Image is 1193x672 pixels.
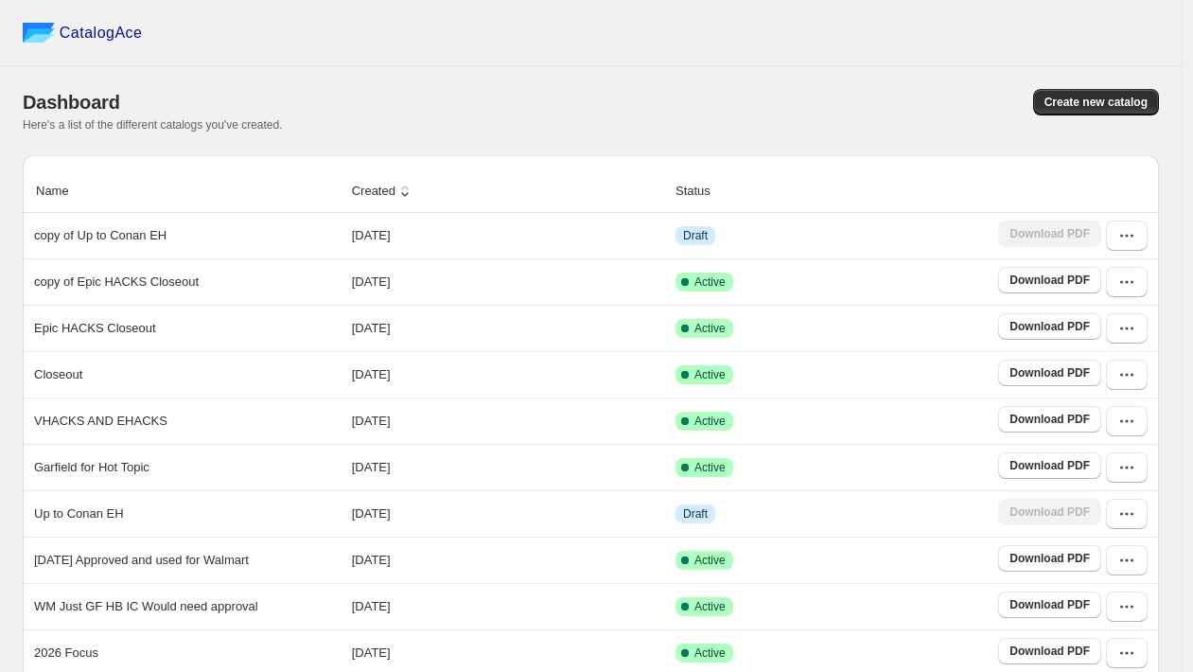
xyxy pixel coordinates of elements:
td: [DATE] [346,537,670,583]
td: [DATE] [346,398,670,444]
span: Download PDF [1009,597,1090,612]
p: VHACKS AND EHACKS [34,412,167,431]
a: Download PDF [998,638,1101,664]
button: Status [673,173,732,209]
p: Closeout [34,365,82,384]
span: Active [694,367,726,382]
td: [DATE] [346,305,670,351]
span: Download PDF [1009,273,1090,288]
span: Active [694,599,726,614]
span: Download PDF [1009,458,1090,473]
span: Active [694,460,726,475]
span: Active [694,553,726,568]
a: Download PDF [998,360,1101,386]
p: copy of Up to Conan EH [34,226,167,245]
p: [DATE] Approved and used for Walmart [34,551,249,570]
span: Download PDF [1009,319,1090,334]
span: Dashboard [23,92,120,113]
a: Download PDF [998,313,1101,340]
span: Here's a list of the different catalogs you've created. [23,118,283,132]
a: Download PDF [998,406,1101,433]
a: Download PDF [998,452,1101,479]
td: [DATE] [346,213,670,258]
button: Name [33,173,91,209]
span: Create new catalog [1044,95,1148,110]
p: Up to Conan EH [34,504,124,523]
a: Download PDF [998,592,1101,618]
p: 2026 Focus [34,644,98,663]
a: Download PDF [998,267,1101,293]
td: [DATE] [346,583,670,629]
span: Active [694,645,726,661]
span: Draft [683,506,708,522]
span: Download PDF [1009,412,1090,427]
span: Download PDF [1009,644,1090,659]
td: [DATE] [346,444,670,490]
p: WM Just GF HB IC Would need approval [34,597,258,616]
span: Active [694,414,726,429]
span: Download PDF [1009,551,1090,566]
button: Create new catalog [1033,89,1159,115]
td: [DATE] [346,258,670,305]
span: Draft [683,228,708,243]
p: Epic HACKS Closeout [34,319,156,338]
a: Download PDF [998,545,1101,572]
td: [DATE] [346,490,670,537]
button: Created [349,173,417,209]
img: catalog ace [23,23,55,43]
span: Active [694,274,726,290]
p: copy of Epic HACKS Closeout [34,273,199,292]
p: Garfield for Hot Topic [34,458,149,477]
span: CatalogAce [60,24,143,43]
span: Active [694,321,726,336]
span: Download PDF [1009,365,1090,380]
td: [DATE] [346,351,670,398]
